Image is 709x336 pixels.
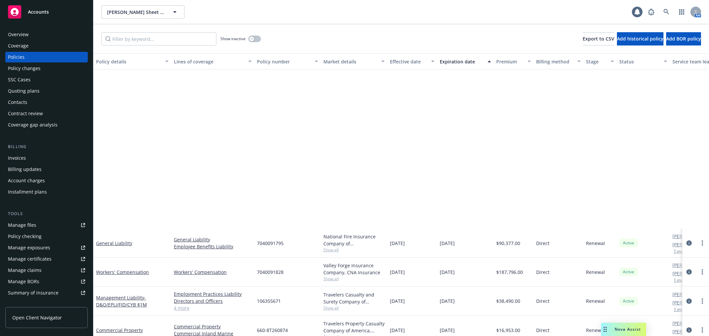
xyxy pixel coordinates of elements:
span: 660-8T260874 [257,327,288,334]
div: Account charges [8,175,45,186]
a: Summary of insurance [5,288,88,298]
div: Policy AI ingestions [8,299,51,309]
button: Nova Assist [601,323,646,336]
div: Valley Forge Insurance Company, CNA Insurance [323,262,385,276]
span: [DATE] [440,240,455,247]
div: Travelers Casualty and Surety Company of America, Travelers Insurance [323,291,385,305]
div: Billing method [536,58,573,65]
button: Add historical policy [617,32,663,45]
a: Commercial Property [96,327,143,333]
a: Contacts [5,97,88,108]
span: Direct [536,269,549,276]
div: Contract review [8,108,43,119]
div: National Fire Insurance Company of [GEOGRAPHIC_DATA], CNA Insurance [323,233,385,247]
a: more [698,297,706,305]
button: Policy details [93,53,171,69]
div: Lines of coverage [174,58,244,65]
a: Search [660,5,673,19]
div: Installment plans [8,187,47,197]
div: Policy details [96,58,161,65]
a: Invoices [5,153,88,163]
a: Quoting plans [5,86,88,96]
span: $16,953.00 [496,327,520,334]
div: Billing updates [8,164,42,175]
button: Premium [494,53,533,69]
span: Renewal [586,297,605,304]
a: circleInformation [685,239,693,247]
span: - D&O/EPLI/FID/CYB $1M [96,294,147,308]
div: Contacts [8,97,27,108]
a: Policies [5,52,88,62]
span: Manage exposures [5,242,88,253]
a: Management Liability [96,294,147,308]
div: Manage exposures [8,242,50,253]
div: Policies [8,52,25,62]
a: circleInformation [685,297,693,305]
button: Lines of coverage [171,53,254,69]
span: Show all [323,276,385,282]
a: General Liability [96,240,132,246]
a: Switch app [675,5,688,19]
span: Renewal [586,269,605,276]
span: Direct [536,297,549,304]
div: Effective date [390,58,427,65]
span: Show all [323,305,385,311]
span: Show inactive [220,36,246,42]
span: Active [622,240,635,246]
button: Expiration date [437,53,494,69]
button: Effective date [387,53,437,69]
div: Quoting plans [8,86,40,96]
div: Invoices [8,153,26,163]
a: circleInformation [685,326,693,334]
a: more [698,239,706,247]
span: Add BOR policy [666,36,701,42]
a: Manage certificates [5,254,88,264]
a: Manage files [5,220,88,230]
a: Workers' Compensation [96,269,149,275]
a: circleInformation [685,268,693,276]
div: SSC Cases [8,74,31,85]
button: Stage [583,53,617,69]
a: more [698,326,706,334]
span: Renewal [586,327,605,334]
div: Policy number [257,58,311,65]
span: Accounts [28,9,49,15]
span: Direct [536,240,549,247]
a: Commercial Property [174,323,252,330]
a: Workers' Compensation [174,269,252,276]
div: Policy changes [8,63,41,74]
a: Contract review [5,108,88,119]
button: Policy number [254,53,321,69]
span: 7040091795 [257,240,284,247]
a: General Liability [174,236,252,243]
span: Renewal [586,240,605,247]
span: [DATE] [440,297,455,304]
span: [DATE] [440,269,455,276]
span: $90,377.00 [496,240,520,247]
div: Coverage gap analysis [8,120,58,130]
button: Status [617,53,670,69]
div: Coverage [8,41,29,51]
button: Add BOR policy [666,32,701,45]
button: 1 more [674,278,687,282]
a: Manage claims [5,265,88,276]
span: [DATE] [390,240,405,247]
div: Status [619,58,660,65]
a: Employment Practices Liability [174,291,252,297]
div: Tools [5,210,88,217]
span: [DATE] [390,327,405,334]
a: Directors and Officers [174,297,252,304]
div: Billing [5,143,88,150]
div: Manage BORs [8,276,39,287]
span: Show all [323,247,385,253]
span: Nova Assist [615,326,641,332]
a: Overview [5,29,88,40]
span: [PERSON_NAME] Sheet Metal, Inc. [107,9,165,16]
div: Expiration date [440,58,484,65]
span: Open Client Navigator [12,314,62,321]
div: Overview [8,29,29,40]
span: [DATE] [440,327,455,334]
a: Account charges [5,175,88,186]
span: Add historical policy [617,36,663,42]
a: Policy checking [5,231,88,242]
